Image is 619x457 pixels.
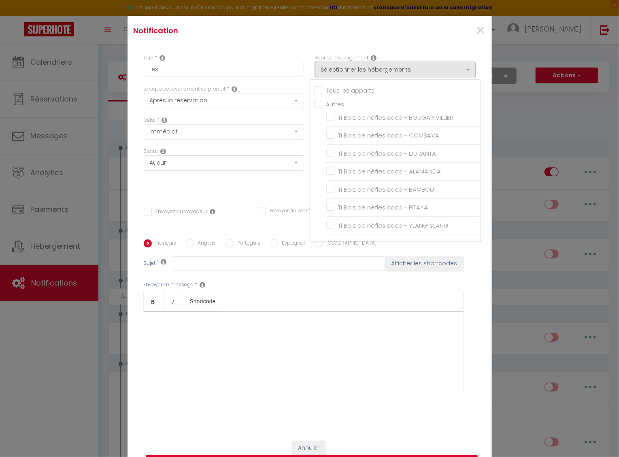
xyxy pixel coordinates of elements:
label: Envoyer ce message [144,281,194,289]
label: Français [152,239,177,248]
button: Afficher les shortcodes [385,256,464,271]
label: Sujet [144,260,156,268]
a: Bold [144,292,164,311]
i: Event Occur [232,86,238,92]
button: Close [475,22,485,40]
a: Shortcode [183,292,222,311]
i: Subject [161,258,167,265]
a: Italic [164,292,183,311]
button: Ouvrir le widget de chat LiveChat [6,3,31,28]
iframe: Chat [585,421,613,451]
label: Espagnol [278,239,305,248]
label: Pour cet hébergement [315,54,369,62]
i: Action Time [162,117,168,123]
i: This Rental [371,55,377,61]
span: Ti Bois de nèfles coco - BAMBOU [338,185,434,194]
label: Anglais [194,239,216,248]
label: Délai [144,116,156,124]
span: Ti Bois de nèfles coco - BOUGAINVILLIER [338,113,454,122]
span: Ti Bois de nèfles coco - DURANTA [338,149,436,158]
i: Message [200,281,206,288]
span: Ti Bois de nèfles coco - YLANG YLANG [338,221,449,230]
label: Statut [144,148,158,155]
i: Title [160,55,166,61]
button: Annuler [292,441,325,455]
label: Portugais [234,239,261,248]
label: [GEOGRAPHIC_DATA] [323,239,377,248]
label: Envoyez au voyageur [152,208,208,217]
i: Envoyer au voyageur [210,208,216,215]
label: Lorsque cet événement se produit [144,85,226,93]
label: Titre [144,54,154,62]
span: × [475,19,485,43]
span: Autres [326,100,345,108]
h4: Notification [134,25,365,36]
button: Sélectionner les hébergements [315,62,476,77]
i: Booking status [161,148,166,154]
